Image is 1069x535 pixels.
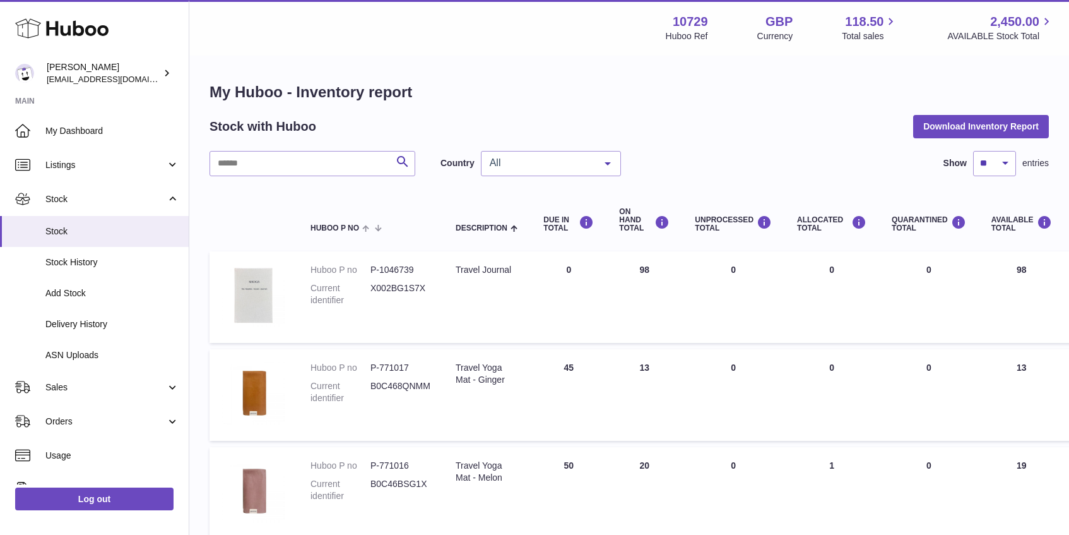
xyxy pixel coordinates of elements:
dd: X002BG1S7X [370,282,430,306]
div: Currency [757,30,793,42]
td: 13 [979,349,1065,441]
dd: P-771017 [370,362,430,374]
dt: Current identifier [310,282,370,306]
div: UNPROCESSED Total [695,215,772,232]
span: Description [456,224,507,232]
dd: B0C468QNMM [370,380,430,404]
img: hello@mikkoa.com [15,64,34,83]
span: AVAILABLE Stock Total [947,30,1054,42]
span: Stock History [45,256,179,268]
td: 0 [682,251,784,343]
label: Show [943,157,967,169]
dt: Huboo P no [310,460,370,472]
div: AVAILABLE Total [991,215,1052,232]
span: All [487,157,595,169]
td: 98 [606,251,682,343]
span: entries [1022,157,1049,169]
span: My Dashboard [45,125,179,137]
span: [EMAIL_ADDRESS][DOMAIN_NAME] [47,74,186,84]
span: Stock [45,193,166,205]
a: 118.50 Total sales [842,13,898,42]
div: Huboo Ref [666,30,708,42]
h1: My Huboo - Inventory report [210,82,1049,102]
td: 0 [784,251,879,343]
span: 0 [926,265,931,275]
span: Sales [45,382,166,394]
dd: P-771016 [370,460,430,472]
div: Travel Journal [456,264,518,276]
div: ALLOCATED Total [797,215,866,232]
img: product image [222,264,285,327]
span: 118.50 [845,13,883,30]
span: Stock [45,225,179,237]
span: Orders [45,416,166,428]
dd: P-1046739 [370,264,430,276]
dt: Huboo P no [310,362,370,374]
div: ON HAND Total [619,208,670,233]
span: Delivery History [45,318,179,330]
a: 2,450.00 AVAILABLE Stock Total [947,13,1054,42]
td: 98 [979,251,1065,343]
span: ASN Uploads [45,349,179,361]
td: 13 [606,349,682,441]
strong: GBP [765,13,793,30]
dt: Huboo P no [310,264,370,276]
span: 0 [926,460,931,471]
span: 0 [926,363,931,373]
div: DUE IN TOTAL [543,215,594,232]
div: QUARANTINED Total [892,215,966,232]
span: Add Stock [45,287,179,299]
td: 0 [682,349,784,441]
h2: Stock with Huboo [210,118,316,135]
td: 45 [531,349,606,441]
label: Country [440,157,475,169]
img: product image [222,460,285,523]
span: Huboo P no [310,224,359,232]
div: Travel Yoga Mat - Melon [456,460,518,484]
span: Total sales [842,30,898,42]
strong: 10729 [673,13,708,30]
span: Invoicing and Payments [45,484,166,496]
td: 0 [784,349,879,441]
a: Log out [15,488,174,510]
span: Listings [45,159,166,171]
div: Travel Yoga Mat - Ginger [456,362,518,386]
span: 2,450.00 [990,13,1039,30]
dd: B0C46BSG1X [370,478,430,502]
td: 0 [531,251,606,343]
dt: Current identifier [310,478,370,502]
img: product image [222,362,285,425]
div: [PERSON_NAME] [47,61,160,85]
button: Download Inventory Report [913,115,1049,138]
dt: Current identifier [310,380,370,404]
span: Usage [45,450,179,462]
